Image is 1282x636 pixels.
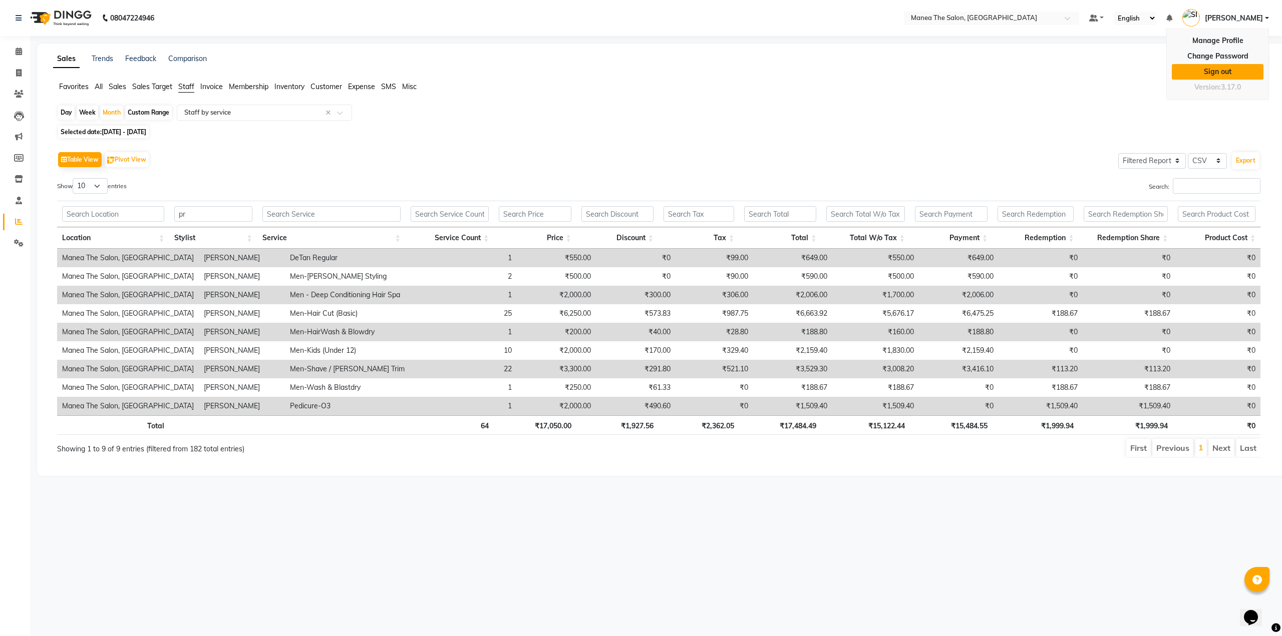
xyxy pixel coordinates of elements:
th: Redemption: activate to sort column ascending [993,227,1079,249]
td: ₹306.00 [676,286,753,304]
img: SITA NALLURI [1182,9,1200,27]
td: ₹0 [1083,249,1175,267]
td: ₹291.80 [596,360,676,378]
th: Total W/o Tax: activate to sort column ascending [821,227,910,249]
th: Redemption Share: activate to sort column ascending [1079,227,1173,249]
td: Manea The Salon, [GEOGRAPHIC_DATA] [57,397,199,415]
label: Show entries [57,178,127,194]
input: Search Service [262,206,401,222]
td: ₹500.00 [832,267,918,286]
th: ₹1,999.94 [993,415,1079,435]
span: Customer [310,82,342,91]
td: ₹0 [676,397,753,415]
b: 08047224946 [110,4,154,32]
td: ₹0 [919,378,999,397]
th: ₹1,927.56 [576,415,659,435]
td: Manea The Salon, [GEOGRAPHIC_DATA] [57,286,199,304]
td: ₹0 [999,323,1083,341]
span: Selected date: [58,126,149,138]
td: ₹6,250.00 [517,304,596,323]
td: Manea The Salon, [GEOGRAPHIC_DATA] [57,267,199,286]
td: ₹550.00 [832,249,918,267]
input: Search Tax [664,206,734,222]
td: ₹188.67 [753,378,832,397]
button: Table View [58,152,102,167]
td: ₹1,509.40 [1083,397,1175,415]
td: ₹987.75 [676,304,753,323]
td: ₹300.00 [596,286,676,304]
label: Search: [1149,178,1260,194]
div: Version:3.17.0 [1172,80,1263,95]
td: 25 [431,304,517,323]
td: ₹113.20 [1083,360,1175,378]
td: ₹590.00 [919,267,999,286]
td: ₹0 [999,267,1083,286]
span: Clear all [326,108,334,118]
td: Pedicure-O3 [285,397,431,415]
td: ₹170.00 [596,341,676,360]
td: Men-HairWash & Blowdry [285,323,431,341]
td: ₹0 [999,286,1083,304]
td: ₹6,663.92 [753,304,832,323]
a: Trends [92,54,113,63]
td: ₹3,008.20 [832,360,918,378]
td: ₹0 [1083,341,1175,360]
td: Manea The Salon, [GEOGRAPHIC_DATA] [57,360,199,378]
td: ₹188.80 [753,323,832,341]
span: Sales Target [132,82,172,91]
td: ₹2,000.00 [517,341,596,360]
td: ₹0 [999,341,1083,360]
td: ₹1,700.00 [832,286,918,304]
td: ₹1,509.40 [753,397,832,415]
td: 1 [431,397,517,415]
td: [PERSON_NAME] [199,397,285,415]
td: ₹649.00 [919,249,999,267]
td: ₹5,676.17 [832,304,918,323]
th: Stylist: activate to sort column ascending [169,227,257,249]
span: [PERSON_NAME] [1205,13,1263,24]
input: Search Total [744,206,816,222]
td: 2 [431,267,517,286]
a: Manage Profile [1172,33,1263,49]
td: ₹188.67 [1083,304,1175,323]
input: Search Payment [915,206,988,222]
td: [PERSON_NAME] [199,378,285,397]
td: Manea The Salon, [GEOGRAPHIC_DATA] [57,323,199,341]
td: ₹3,529.30 [753,360,832,378]
td: [PERSON_NAME] [199,360,285,378]
td: ₹188.67 [999,378,1083,397]
td: ₹28.80 [676,323,753,341]
td: ₹0 [596,249,676,267]
a: 1 [1198,442,1203,452]
span: Invoice [200,82,223,91]
button: Export [1232,152,1259,169]
td: ₹490.60 [596,397,676,415]
td: 22 [431,360,517,378]
td: ₹1,830.00 [832,341,918,360]
td: ₹61.33 [596,378,676,397]
td: ₹2,159.40 [919,341,999,360]
td: ₹649.00 [753,249,832,267]
td: Men - Deep Conditioning Hair Spa [285,286,431,304]
td: ₹3,300.00 [517,360,596,378]
th: Service: activate to sort column ascending [257,227,406,249]
td: [PERSON_NAME] [199,249,285,267]
td: 1 [431,249,517,267]
div: Month [100,106,123,120]
th: Total: activate to sort column ascending [739,227,821,249]
span: Expense [348,82,375,91]
th: ₹15,484.55 [910,415,993,435]
td: ₹0 [596,267,676,286]
input: Search Redemption [998,206,1074,222]
td: ₹2,000.00 [517,286,596,304]
td: 1 [431,286,517,304]
div: Custom Range [125,106,172,120]
td: ₹250.00 [517,378,596,397]
div: Showing 1 to 9 of 9 entries (filtered from 182 total entries) [57,438,550,454]
input: Search: [1173,178,1260,194]
input: Search Location [62,206,164,222]
td: 1 [431,323,517,341]
td: ₹2,159.40 [753,341,832,360]
td: ₹160.00 [832,323,918,341]
a: Change Password [1172,49,1263,64]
